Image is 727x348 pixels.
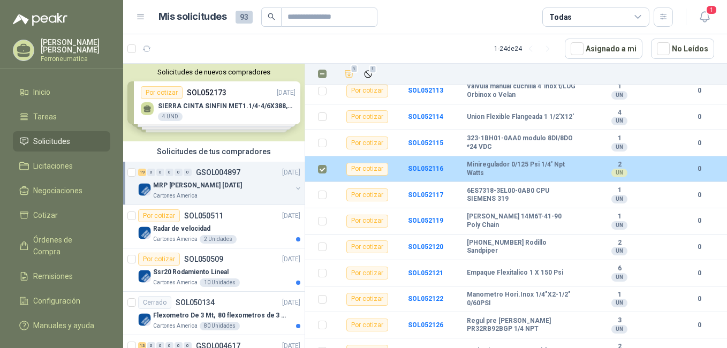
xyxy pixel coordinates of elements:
[611,273,627,282] div: UN
[565,39,642,59] button: Asignado a mi
[408,139,443,147] a: SOL052115
[153,267,229,277] p: Ssr20 Rodamiento Lineal
[467,134,576,151] b: 323-1BH01-0AA0 modulo 8DI/8DO *24 VDC
[123,141,305,162] div: Solicitudes de tus compradores
[684,268,714,278] b: 0
[153,224,210,234] p: Radar de velocidad
[13,131,110,152] a: Solicitudes
[13,82,110,102] a: Inicio
[494,40,556,57] div: 1 - 24 de 24
[346,85,388,97] div: Por cotizar
[611,143,627,152] div: UN
[684,164,714,174] b: 0
[582,186,656,195] b: 1
[200,235,237,244] div: 2 Unidades
[611,117,627,125] div: UN
[138,313,151,326] img: Company Logo
[33,295,80,307] span: Configuración
[153,180,242,191] p: MRP [PERSON_NAME] [DATE]
[138,183,151,196] img: Company Logo
[282,298,300,308] p: [DATE]
[582,134,656,143] b: 1
[467,291,576,307] b: Manometro Hori.Inox 1/4"X2-1/2" 0/60PSI
[582,82,656,91] b: 1
[684,112,714,122] b: 0
[123,248,305,292] a: Por cotizarSOL050509[DATE] Company LogoSsr20 Rodamiento LinealCartones America10 Unidades
[41,56,110,62] p: Ferroneumatica
[467,113,574,122] b: Union Flexible Flangeada 1 1/2'X12'
[582,213,656,221] b: 1
[153,192,198,200] p: Cartones America
[408,165,443,172] b: SOL052116
[467,213,576,229] b: [PERSON_NAME] 14M6T-41-90 Poly Chain
[13,13,67,26] img: Logo peakr
[695,7,714,27] button: 1
[138,296,171,309] div: Cerrado
[33,234,100,258] span: Órdenes de Compra
[467,269,563,277] b: Empaque Flexitalico 1 X 150 Psi
[236,11,253,24] span: 93
[13,156,110,176] a: Licitaciones
[467,239,576,255] b: [PHONE_NUMBER] Rodillo Sandpiper
[282,211,300,221] p: [DATE]
[467,317,576,334] b: Regul pre [PERSON_NAME] PR32RB92BGP 1/4 NPT
[346,267,388,279] div: Por cotizar
[408,217,443,224] b: SOL052119
[282,254,300,264] p: [DATE]
[123,64,305,141] div: Solicitudes de nuevos compradoresPor cotizarSOL052173[DATE] SIERRA CINTA SINFIN MET1.1/4-4/6X388,...
[13,230,110,262] a: Órdenes de Compra
[611,325,627,334] div: UN
[408,191,443,199] a: SOL052117
[684,86,714,96] b: 0
[33,160,73,172] span: Licitaciones
[13,266,110,286] a: Remisiones
[611,247,627,255] div: UN
[346,215,388,228] div: Por cotizar
[408,87,443,94] b: SOL052113
[184,255,223,263] p: SOL050509
[351,64,358,73] span: 1
[408,113,443,120] a: SOL052114
[549,11,572,23] div: Todas
[408,269,443,277] a: SOL052121
[346,240,388,253] div: Por cotizar
[684,320,714,330] b: 0
[684,190,714,200] b: 0
[184,169,192,176] div: 0
[156,169,164,176] div: 0
[582,161,656,169] b: 2
[346,188,388,201] div: Por cotizar
[408,243,443,251] a: SOL052120
[196,169,240,176] p: GSOL004897
[175,169,183,176] div: 0
[342,66,357,81] button: Añadir
[176,299,215,306] p: SOL050134
[165,169,173,176] div: 0
[33,135,70,147] span: Solicitudes
[153,235,198,244] p: Cartones America
[611,91,627,100] div: UN
[282,168,300,178] p: [DATE]
[611,169,627,177] div: UN
[33,86,50,98] span: Inicio
[13,107,110,127] a: Tareas
[346,319,388,331] div: Por cotizar
[467,82,576,99] b: Valvula manual cuchilla 4"inox t/LUG Orbinox o Velan
[467,187,576,203] b: 6ES7318-3EL00-0AB0 CPU SIEMENS 319
[33,209,58,221] span: Cotizar
[611,299,627,307] div: UN
[582,109,656,117] b: 4
[138,169,146,176] div: 19
[582,291,656,299] b: 1
[138,253,180,266] div: Por cotizar
[346,110,388,123] div: Por cotizar
[13,315,110,336] a: Manuales y ayuda
[158,9,227,25] h1: Mis solicitudes
[684,294,714,304] b: 0
[33,185,82,196] span: Negociaciones
[582,264,656,273] b: 6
